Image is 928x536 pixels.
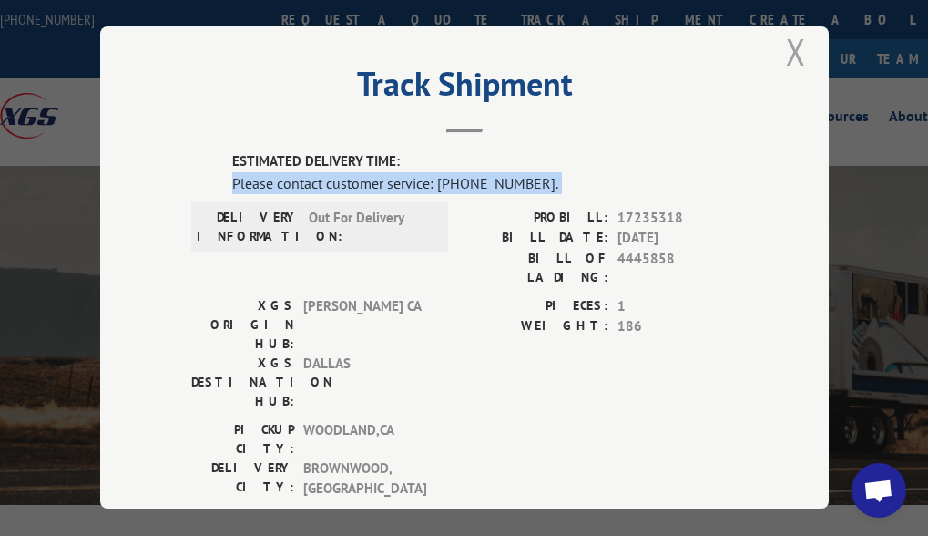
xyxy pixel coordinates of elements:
label: PIECES: [464,296,608,317]
label: XGS ORIGIN HUB: [191,296,294,354]
label: BILL DATE: [464,228,608,249]
span: [DATE] [617,228,738,249]
span: 17235318 [617,208,738,229]
span: 186 [617,316,738,337]
label: XGS DESTINATION HUB: [191,354,294,411]
span: [PERSON_NAME] CA [303,296,426,354]
label: PICKUP CITY: [191,420,294,459]
span: Out For Delivery [309,208,432,246]
div: Open chat [852,463,906,518]
span: 1 [617,296,738,317]
label: DELIVERY INFORMATION: [197,208,300,246]
label: ESTIMATED DELIVERY TIME: [232,151,738,172]
button: Close modal [786,27,806,76]
label: BILL OF LADING: [464,249,608,287]
span: WOODLAND , CA [303,420,426,459]
div: Please contact customer service: [PHONE_NUMBER]. [232,172,738,194]
span: BROWNWOOD , [GEOGRAPHIC_DATA] [303,459,426,500]
span: 4445858 [617,249,738,287]
h2: Track Shipment [191,71,738,106]
label: WEIGHT: [464,316,608,337]
label: DELIVERY CITY: [191,459,294,500]
label: PROBILL: [464,208,608,229]
span: DALLAS [303,354,426,411]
